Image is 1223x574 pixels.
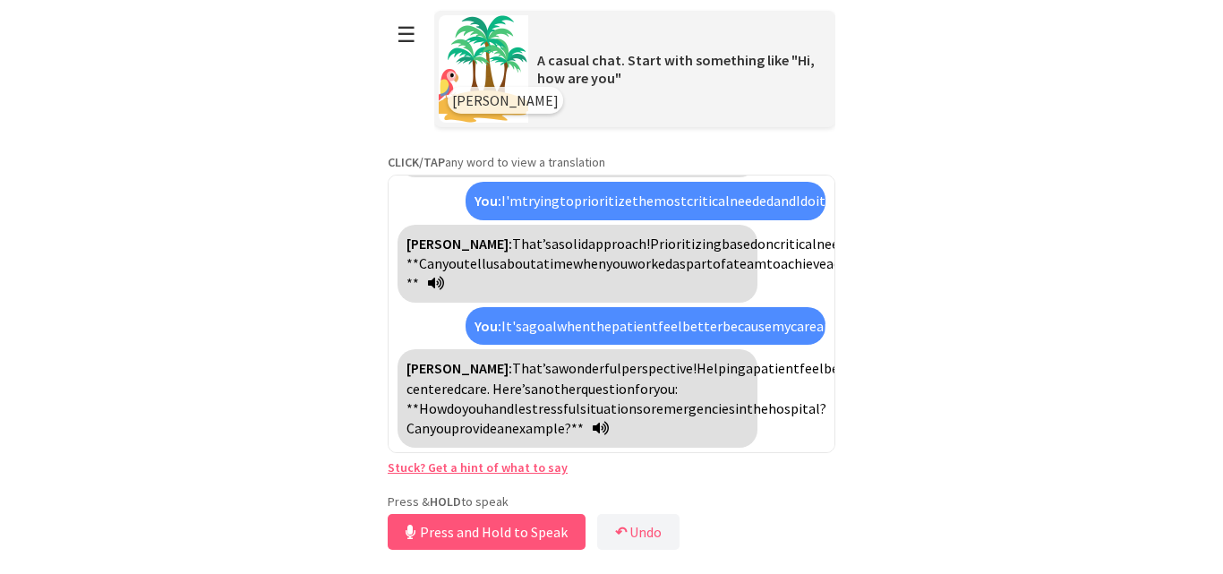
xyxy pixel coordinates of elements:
span: the [632,192,654,210]
button: ↶Undo [597,514,680,550]
span: feel [800,359,824,377]
span: better [682,317,723,335]
span: care [791,317,817,335]
span: to [560,192,574,210]
button: ☰ [388,12,425,57]
span: a [746,359,753,377]
span: It's [501,317,522,335]
span: patient [753,359,800,377]
span: in [735,399,747,417]
span: That’s [512,235,552,253]
span: about [500,254,536,272]
span: as [672,254,686,272]
span: stressful [526,399,580,417]
span: part [686,254,713,272]
span: you [606,254,628,272]
img: Scenario Image [439,15,528,123]
span: an [497,419,512,437]
a: Stuck? Get a hint of what to say [388,459,568,475]
span: question [581,380,635,398]
span: you [442,254,464,272]
span: Prioritizing [650,235,722,253]
span: most [654,192,687,210]
span: handle [483,399,526,417]
span: do [800,192,816,210]
span: I'm [501,192,522,210]
span: feel [658,317,682,335]
span: my [772,317,791,335]
p: any word to view a translation [388,154,835,170]
span: approach! [588,235,650,253]
div: Click to translate [398,349,757,448]
span: a [536,254,543,272]
span: based [722,235,757,253]
span: solid [559,235,588,253]
strong: [PERSON_NAME]: [406,235,512,253]
span: you [430,419,451,437]
span: wonderful [559,359,621,377]
span: situations [580,399,643,417]
span: the [747,399,768,417]
span: a [552,235,559,253]
span: example?** [512,419,584,437]
span: of [713,254,726,272]
div: Click to translate [466,182,825,219]
span: and [817,317,839,335]
span: hospital? [768,399,826,417]
span: I [796,192,800,210]
span: common [834,254,889,272]
strong: CLICK/TAP [388,154,445,170]
span: tell [464,254,486,272]
span: a [522,317,529,335]
strong: [PERSON_NAME]: [406,359,512,377]
span: care. Here’s [461,380,531,398]
span: needed [730,192,774,210]
span: a [726,254,733,272]
p: Press & to speak [388,493,835,510]
span: it [816,192,825,210]
span: team [733,254,766,272]
span: needs [817,235,852,253]
span: time [543,254,573,272]
span: us [486,254,500,272]
span: trying [522,192,560,210]
div: Click to translate [398,225,757,303]
span: for [635,380,654,398]
span: because [723,317,772,335]
span: critical [774,235,817,253]
strong: You: [475,317,501,335]
span: goal [529,317,557,335]
span: [PERSON_NAME] [452,91,559,109]
span: you: **How [406,380,678,417]
span: when [557,317,590,335]
strong: You: [475,192,501,210]
div: Click to translate [466,307,825,345]
span: the [590,317,611,335]
span: critical [687,192,730,210]
strong: HOLD [430,493,461,510]
span: when [573,254,606,272]
span: a [826,254,834,272]
b: ↶ [615,523,627,541]
span: another [531,380,581,398]
span: to [766,254,781,272]
span: emergencies [656,399,735,417]
span: That’s [512,359,552,377]
span: and [774,192,796,210]
span: better [824,359,864,377]
span: or [643,399,656,417]
button: Press and Hold to Speak [388,514,586,550]
span: you [462,399,483,417]
span: patient [611,317,658,335]
span: do [447,399,462,417]
span: Click to translate [781,254,826,272]
span: Can [406,419,430,437]
span: perspective! [621,359,697,377]
span: A casual chat. Start with something like "Hi, how are you" [537,51,815,87]
span: on [757,235,774,253]
span: worked [628,254,672,272]
span: provide [451,419,497,437]
span: a [552,359,559,377]
span: Helping [697,359,746,377]
span: prioritize [574,192,632,210]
